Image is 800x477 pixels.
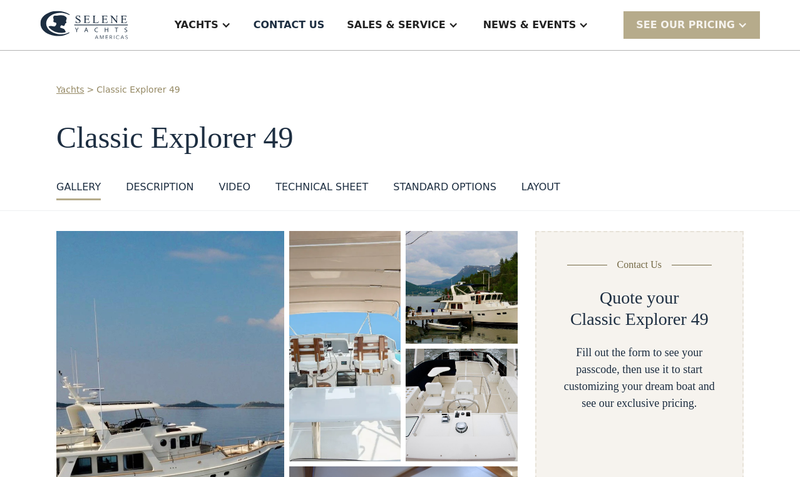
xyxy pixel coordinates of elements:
div: Sales & Service [347,18,445,33]
div: VIDEO [218,180,250,195]
div: DESCRIPTION [126,180,193,195]
a: standard options [393,180,496,200]
h1: Classic Explorer 49 [56,121,744,155]
a: Classic Explorer 49 [96,83,180,96]
div: Yachts [175,18,218,33]
a: open lightbox [289,231,401,461]
div: > [87,83,95,96]
img: logo [40,11,128,39]
a: open lightbox [406,231,517,344]
a: Yachts [56,83,85,96]
img: 50 foot motor yacht [406,231,517,344]
a: GALLERY [56,180,101,200]
div: SEE Our Pricing [623,11,760,38]
a: layout [521,180,560,200]
div: Contact Us [617,257,662,272]
div: Fill out the form to see your passcode, then use it to start customizing your dream boat and see ... [556,344,722,412]
h2: Quote your [600,287,679,309]
a: VIDEO [218,180,250,200]
div: SEE Our Pricing [636,18,735,33]
a: Technical sheet [275,180,368,200]
div: standard options [393,180,496,195]
a: open lightbox [406,349,517,461]
img: 50 foot motor yacht [406,349,517,461]
div: News & EVENTS [483,18,577,33]
div: GALLERY [56,180,101,195]
div: Technical sheet [275,180,368,195]
div: Contact US [254,18,325,33]
a: DESCRIPTION [126,180,193,200]
div: layout [521,180,560,195]
h2: Classic Explorer 49 [570,309,709,330]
